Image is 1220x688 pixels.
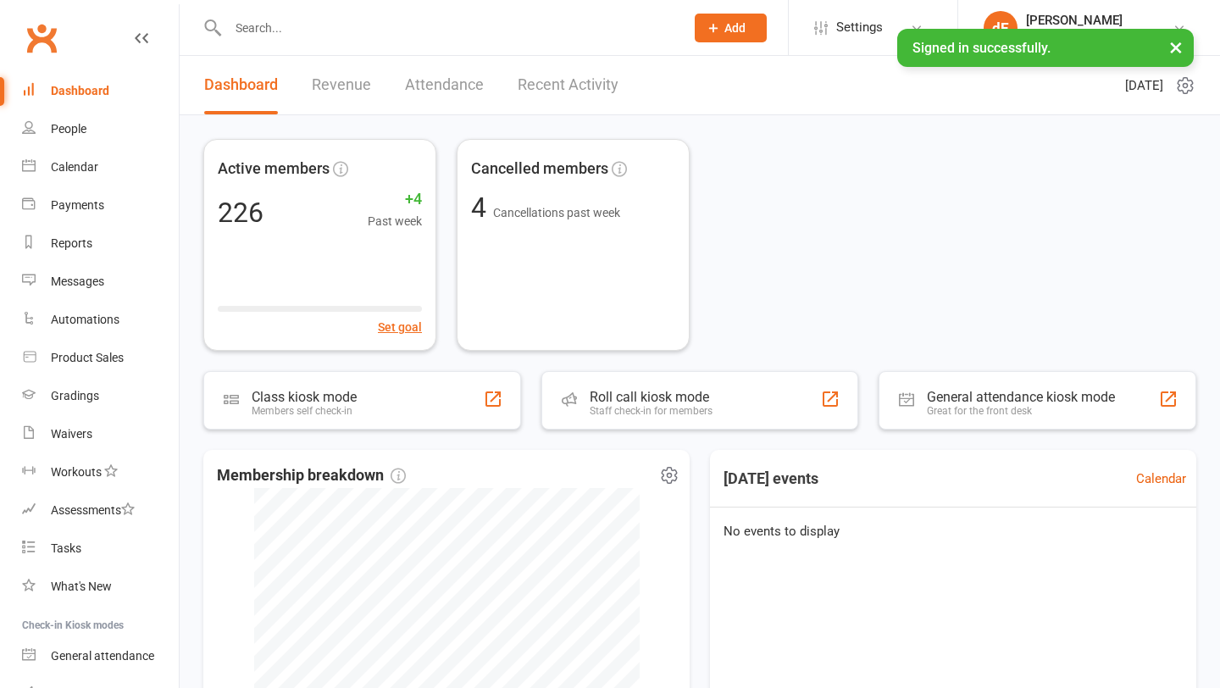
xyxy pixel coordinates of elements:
[493,206,620,219] span: Cancellations past week
[51,122,86,136] div: People
[836,8,883,47] span: Settings
[984,11,1018,45] div: dE
[312,56,371,114] a: Revenue
[405,56,484,114] a: Attendance
[22,186,179,225] a: Payments
[22,225,179,263] a: Reports
[223,16,673,40] input: Search...
[22,491,179,530] a: Assessments
[51,389,99,402] div: Gradings
[927,389,1115,405] div: General attendance kiosk mode
[22,301,179,339] a: Automations
[51,313,119,326] div: Automations
[51,465,102,479] div: Workouts
[724,21,746,35] span: Add
[204,56,278,114] a: Dashboard
[912,40,1051,56] span: Signed in successfully.
[51,541,81,555] div: Tasks
[471,157,608,181] span: Cancelled members
[252,405,357,417] div: Members self check-in
[51,351,124,364] div: Product Sales
[1125,75,1163,96] span: [DATE]
[217,463,406,488] span: Membership breakdown
[590,389,713,405] div: Roll call kiosk mode
[22,415,179,453] a: Waivers
[22,339,179,377] a: Product Sales
[1026,28,1173,43] div: Fight Club [PERSON_NAME]
[51,427,92,441] div: Waivers
[590,405,713,417] div: Staff check-in for members
[471,191,493,224] span: 4
[51,236,92,250] div: Reports
[1136,469,1186,489] a: Calendar
[22,377,179,415] a: Gradings
[22,637,179,675] a: General attendance kiosk mode
[22,72,179,110] a: Dashboard
[51,275,104,288] div: Messages
[368,187,422,212] span: +4
[378,318,422,336] button: Set goal
[51,198,104,212] div: Payments
[22,263,179,301] a: Messages
[22,530,179,568] a: Tasks
[51,503,135,517] div: Assessments
[51,580,112,593] div: What's New
[252,389,357,405] div: Class kiosk mode
[518,56,618,114] a: Recent Activity
[20,17,63,59] a: Clubworx
[218,157,330,181] span: Active members
[22,568,179,606] a: What's New
[695,14,767,42] button: Add
[368,212,422,230] span: Past week
[22,148,179,186] a: Calendar
[51,160,98,174] div: Calendar
[710,463,832,494] h3: [DATE] events
[218,199,263,226] div: 226
[1026,13,1173,28] div: [PERSON_NAME]
[927,405,1115,417] div: Great for the front desk
[51,84,109,97] div: Dashboard
[1161,29,1191,65] button: ×
[22,453,179,491] a: Workouts
[703,508,1203,555] div: No events to display
[51,649,154,663] div: General attendance
[22,110,179,148] a: People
